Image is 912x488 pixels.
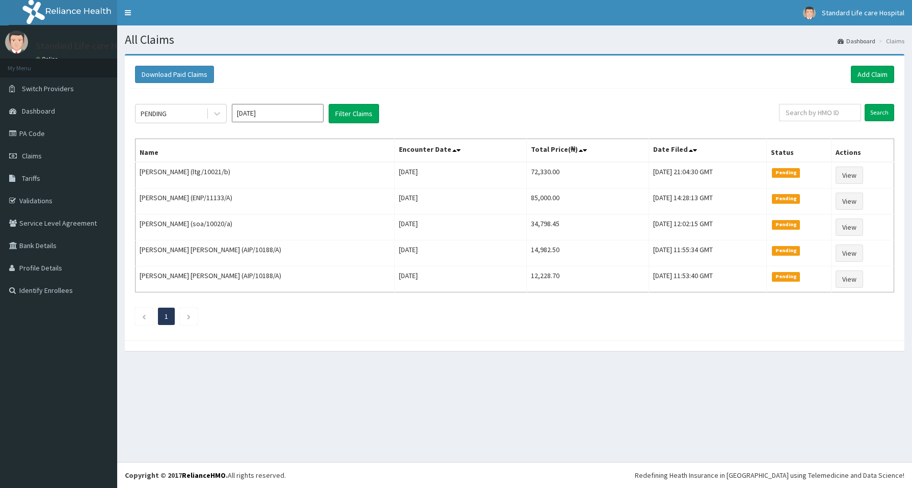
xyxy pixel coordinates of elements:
span: Claims [22,151,42,160]
td: 34,798.45 [527,214,649,240]
div: PENDING [141,109,167,119]
a: Next page [186,312,191,321]
a: Previous page [142,312,146,321]
a: Dashboard [838,37,875,45]
a: Page 1 is your current page [165,312,168,321]
a: View [836,245,863,262]
span: Pending [772,168,800,177]
th: Actions [831,139,894,162]
td: [DATE] 14:28:13 GMT [649,188,767,214]
a: Add Claim [851,66,894,83]
td: [PERSON_NAME] [PERSON_NAME] (AIP/10188/A) [136,240,395,266]
strong: Copyright © 2017 . [125,471,228,480]
th: Date Filed [649,139,767,162]
td: [DATE] 21:04:30 GMT [649,162,767,188]
img: User Image [803,7,816,19]
span: Pending [772,194,800,203]
td: [PERSON_NAME] (ENP/11133/A) [136,188,395,214]
img: User Image [5,31,28,53]
td: [DATE] 11:55:34 GMT [649,240,767,266]
th: Total Price(₦) [527,139,649,162]
div: Redefining Heath Insurance in [GEOGRAPHIC_DATA] using Telemedicine and Data Science! [635,470,904,480]
td: [DATE] 11:53:40 GMT [649,266,767,292]
span: Dashboard [22,106,55,116]
button: Filter Claims [329,104,379,123]
button: Download Paid Claims [135,66,214,83]
a: View [836,219,863,236]
span: Pending [772,220,800,229]
td: 14,982.50 [527,240,649,266]
td: [DATE] [395,266,527,292]
td: [PERSON_NAME] (soa/10020/a) [136,214,395,240]
span: Pending [772,246,800,255]
th: Encounter Date [395,139,527,162]
input: Select Month and Year [232,104,324,122]
td: 72,330.00 [527,162,649,188]
td: [DATE] 12:02:15 GMT [649,214,767,240]
td: [PERSON_NAME] (ltg/10021/b) [136,162,395,188]
input: Search [865,104,894,121]
a: View [836,193,863,210]
h1: All Claims [125,33,904,46]
input: Search by HMO ID [779,104,861,121]
p: Standard Life care Hospital [36,41,145,50]
a: View [836,270,863,288]
span: Tariffs [22,174,40,183]
a: RelianceHMO [182,471,226,480]
span: Pending [772,272,800,281]
td: [DATE] [395,240,527,266]
span: Standard Life care Hospital [822,8,904,17]
a: Online [36,56,60,63]
td: [DATE] [395,214,527,240]
footer: All rights reserved. [117,462,912,488]
th: Name [136,139,395,162]
td: [DATE] [395,188,527,214]
td: [DATE] [395,162,527,188]
td: 12,228.70 [527,266,649,292]
td: 85,000.00 [527,188,649,214]
td: [PERSON_NAME] [PERSON_NAME] (AIP/10188/A) [136,266,395,292]
li: Claims [876,37,904,45]
th: Status [767,139,831,162]
a: View [836,167,863,184]
span: Switch Providers [22,84,74,93]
